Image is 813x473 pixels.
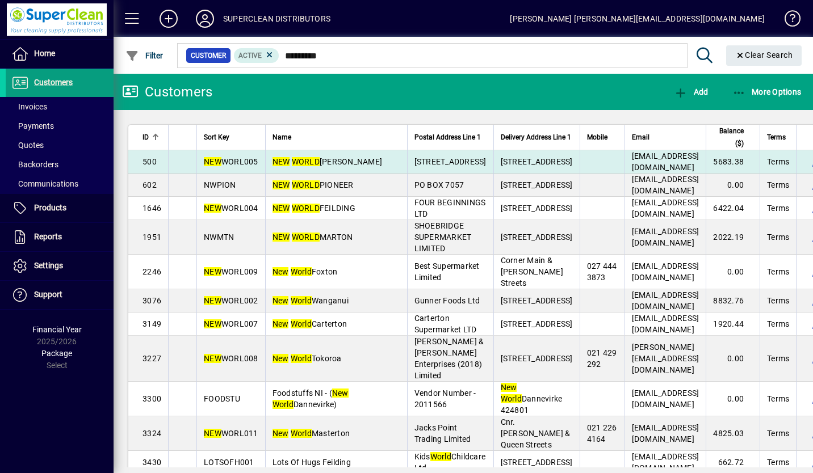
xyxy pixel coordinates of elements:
[632,131,699,143] div: Email
[414,221,472,253] span: SHOEBRIDGE SUPERMARKET LIMITED
[776,2,799,39] a: Knowledge Base
[501,157,573,166] span: [STREET_ADDRESS]
[726,45,802,66] button: Clear
[204,296,221,305] em: NEW
[204,157,221,166] em: NEW
[273,296,349,305] span: Wanganui
[204,204,258,213] span: WORL004
[501,458,573,467] span: [STREET_ADDRESS]
[273,180,290,189] em: NEW
[706,382,760,416] td: 0.00
[632,261,699,282] span: [EMAIL_ADDRESS][DOMAIN_NAME]
[292,204,320,213] em: WORLD
[204,394,240,403] span: FOODSTU
[143,204,161,213] span: 1646
[143,296,161,305] span: 3076
[706,174,760,197] td: 0.00
[706,336,760,382] td: 0.00
[6,155,114,174] a: Backorders
[632,314,699,334] span: [EMAIL_ADDRESS][DOMAIN_NAME]
[204,429,221,438] em: NEW
[501,233,573,242] span: [STREET_ADDRESS]
[430,452,451,461] em: World
[273,296,289,305] em: New
[204,354,221,363] em: NEW
[41,349,72,358] span: Package
[767,457,789,468] span: Terms
[11,179,78,188] span: Communications
[706,416,760,451] td: 4825.03
[143,131,161,143] div: ID
[143,267,161,276] span: 2246
[732,87,802,96] span: More Options
[34,78,73,87] span: Customers
[273,131,400,143] div: Name
[632,175,699,195] span: [EMAIL_ADDRESS][DOMAIN_NAME]
[414,180,464,189] span: PO BOX 7057
[143,429,161,438] span: 3324
[767,318,789,330] span: Terms
[273,388,349,409] span: Foodstuffs NI - ( Dannevirke)
[587,423,617,444] span: 021 226 4164
[632,151,699,172] span: [EMAIL_ADDRESS][DOMAIN_NAME]
[273,354,289,363] em: New
[706,197,760,220] td: 6422.04
[501,383,517,392] em: New
[501,383,563,415] span: Dannevirke 424801
[143,180,157,189] span: 602
[150,9,187,29] button: Add
[238,52,262,60] span: Active
[414,423,471,444] span: Jacks Point Trading Limited
[34,232,62,241] span: Reports
[632,343,699,374] span: [PERSON_NAME][EMAIL_ADDRESS][DOMAIN_NAME]
[414,337,484,380] span: [PERSON_NAME] & [PERSON_NAME] Enterprises (2018) Limited
[767,295,789,306] span: Terms
[6,194,114,222] a: Products
[291,319,312,328] em: World
[767,266,789,277] span: Terms
[587,131,618,143] div: Mobile
[501,204,573,213] span: [STREET_ADDRESS]
[273,400,294,409] em: World
[674,87,708,96] span: Add
[11,141,44,150] span: Quotes
[706,150,760,174] td: 5683.38
[292,157,320,166] em: WORLD
[767,393,789,404] span: Terms
[706,312,760,336] td: 1920.44
[143,233,161,242] span: 1951
[34,49,55,58] span: Home
[332,388,349,398] em: New
[632,198,699,218] span: [EMAIL_ADDRESS][DOMAIN_NAME]
[501,296,573,305] span: [STREET_ADDRESS]
[123,45,166,66] button: Filter
[273,204,355,213] span: FEILDING
[143,319,161,328] span: 3149
[767,179,789,191] span: Terms
[291,296,312,305] em: World
[501,180,573,189] span: [STREET_ADDRESS]
[671,82,711,102] button: Add
[632,388,699,409] span: [EMAIL_ADDRESS][DOMAIN_NAME]
[34,261,63,270] span: Settings
[204,267,221,276] em: NEW
[234,48,279,63] mat-chip: Activation Status: Active
[414,198,486,218] span: FOUR BEGINNINGS LTD
[273,429,289,438] em: New
[143,394,161,403] span: 3300
[291,267,312,276] em: World
[706,220,760,255] td: 2022.19
[204,354,258,363] span: WORL008
[34,203,66,212] span: Products
[292,180,320,189] em: WORLD
[414,296,480,305] span: Gunner Foods Ltd
[143,354,161,363] span: 3227
[6,97,114,116] a: Invoices
[632,290,699,311] span: [EMAIL_ADDRESS][DOMAIN_NAME]
[735,50,793,60] span: Clear Search
[143,131,149,143] span: ID
[632,452,699,472] span: [EMAIL_ADDRESS][DOMAIN_NAME]
[204,319,258,328] span: WORL007
[414,261,480,282] span: Best Supermarket Limited
[501,394,522,403] em: World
